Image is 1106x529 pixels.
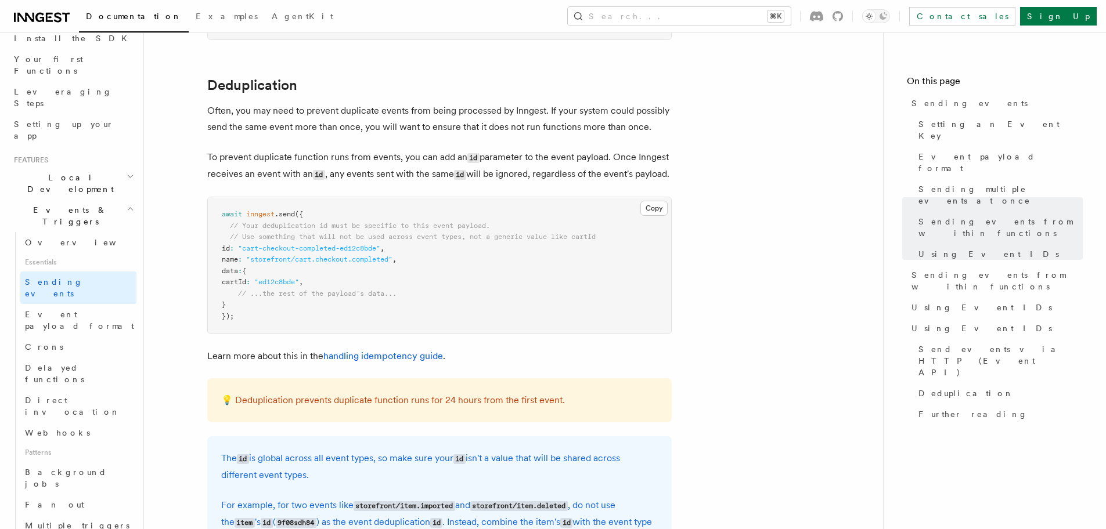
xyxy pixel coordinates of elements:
span: } [222,300,226,309]
a: Documentation [79,3,189,32]
button: Search...⌘K [568,7,791,26]
span: Deduplication [918,387,1014,399]
a: Setting an Event Key [914,114,1083,146]
span: Documentation [86,12,182,21]
span: cartId [222,278,246,286]
a: Background jobs [20,462,136,494]
a: Sending events [20,271,136,304]
a: Sending events from within functions [914,211,1083,244]
span: Direct invocation [25,396,120,416]
h4: On this page [907,74,1083,93]
span: Delayed functions [25,363,84,384]
a: Leveraging Steps [9,81,136,114]
code: id [454,170,466,180]
span: Crons [25,342,63,352]
button: Toggle dark mode [862,9,890,23]
span: Examples [196,12,258,21]
span: Sending events [912,97,1028,109]
span: // Your deduplication id must be specific to this event payload. [230,222,490,230]
span: Essentials [20,253,136,271]
span: Leveraging Steps [14,87,112,108]
code: storefront/item.imported [354,501,455,511]
span: Patterns [20,443,136,462]
span: Events & Triggers [9,204,127,227]
span: : [246,278,250,286]
span: Using Event IDs [912,302,1052,313]
a: Using Event IDs [907,318,1083,339]
span: Send events via HTTP (Event API) [918,343,1083,378]
span: Background jobs [25,468,107,488]
span: Setting an Event Key [918,118,1083,142]
span: { [242,267,246,275]
span: ({ [295,210,303,218]
a: Event payload format [914,146,1083,179]
span: , [380,244,384,252]
a: handling idempotency guide [323,350,443,361]
span: await [222,210,242,218]
button: Events & Triggers [9,200,136,232]
button: Local Development [9,167,136,200]
span: Webhooks [25,428,90,437]
a: Contact sales [909,7,1015,26]
a: Sending events from within functions [907,264,1083,297]
span: inngest [246,210,275,218]
span: Your first Functions [14,55,83,75]
span: : [230,244,234,252]
kbd: ⌘K [768,10,784,22]
span: Features [9,155,48,165]
a: Examples [189,3,265,31]
span: Sending events from within functions [912,269,1083,292]
p: Often, you may need to prevent duplicate events from being processed by Inngest. If your system c... [207,103,672,135]
span: id [222,244,230,252]
code: id [313,170,325,180]
code: id [560,518,572,528]
span: // ...the rest of the payload's data... [238,289,397,298]
span: Sending multiple events at once [918,183,1083,206]
span: Sending events from within functions [918,216,1083,239]
p: 💡 Deduplication prevents duplicate function runs for 24 hours from the first event. [221,392,658,408]
a: Deduplication [207,77,297,93]
a: Crons [20,336,136,357]
a: Further reading [914,404,1083,425]
span: , [299,278,303,286]
a: Delayed functions [20,357,136,390]
code: id [261,518,273,528]
p: To prevent duplicate function runs from events, you can add an parameter to the event payload. On... [207,149,672,183]
span: "storefront/cart.checkout.completed" [246,255,392,263]
code: item [235,518,255,528]
span: data [222,267,238,275]
a: Using Event IDs [907,297,1083,318]
a: Sending events [907,93,1083,114]
span: Local Development [9,172,127,195]
span: Further reading [918,408,1028,420]
span: // Use something that will not be used across event types, not a generic value like cartId [230,233,596,241]
span: Install the SDK [14,34,134,43]
a: Sign Up [1020,7,1097,26]
span: Setting up your app [14,119,114,140]
a: Your first Functions [9,49,136,81]
span: Using Event IDs [912,323,1052,334]
code: id [237,454,249,464]
span: .send [275,210,295,218]
a: Send events via HTTP (Event API) [914,339,1083,383]
a: Event payload format [20,304,136,336]
span: Event payload format [25,310,134,331]
p: Learn more about this in the . [207,348,672,364]
button: Copy [640,201,668,216]
a: Fan out [20,494,136,515]
code: storefront/item.deleted [470,501,568,511]
span: }); [222,312,234,320]
span: Event payload format [918,151,1083,174]
span: Overview [25,238,145,247]
span: : [238,267,242,275]
a: Deduplication [914,383,1083,404]
span: Fan out [25,500,84,509]
a: AgentKit [265,3,340,31]
a: Install the SDK [9,28,136,49]
span: "ed12c8bde" [254,278,299,286]
code: id [430,518,442,528]
code: id [467,153,480,163]
code: id [453,454,466,464]
code: 9f08sdh84 [276,518,316,528]
a: Sending multiple events at once [914,179,1083,211]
